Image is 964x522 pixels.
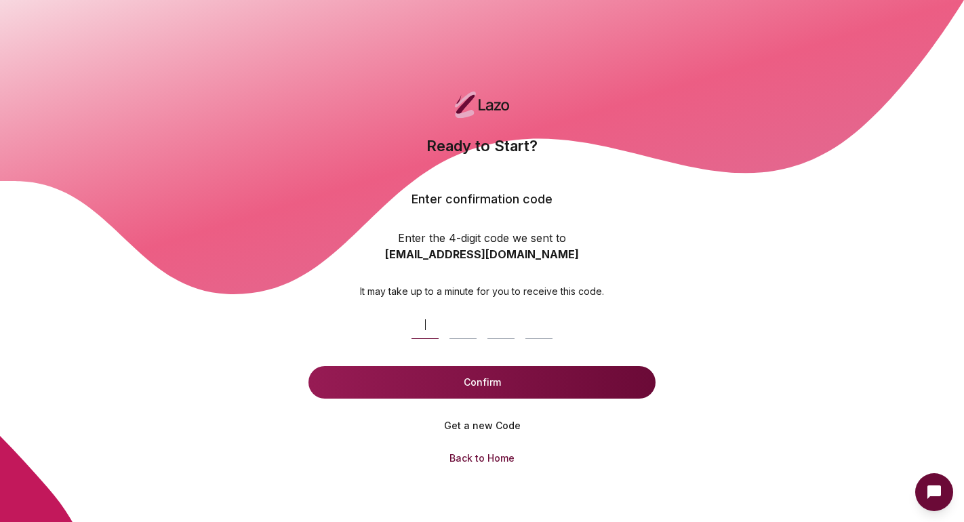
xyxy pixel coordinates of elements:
[308,409,656,442] button: Get a new Code
[411,190,553,208] h4: Enter confirmation code
[426,135,538,190] h2: Ready to Start?
[308,366,656,399] button: Confirm
[915,473,953,511] button: Open Intercom messenger
[398,230,566,246] p: Enter the 4-digit code we sent to
[360,284,604,298] p: It may take up to a minute for you to receive this code.
[385,247,579,261] strong: [EMAIL_ADDRESS][DOMAIN_NAME]
[439,442,525,475] button: Back to Home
